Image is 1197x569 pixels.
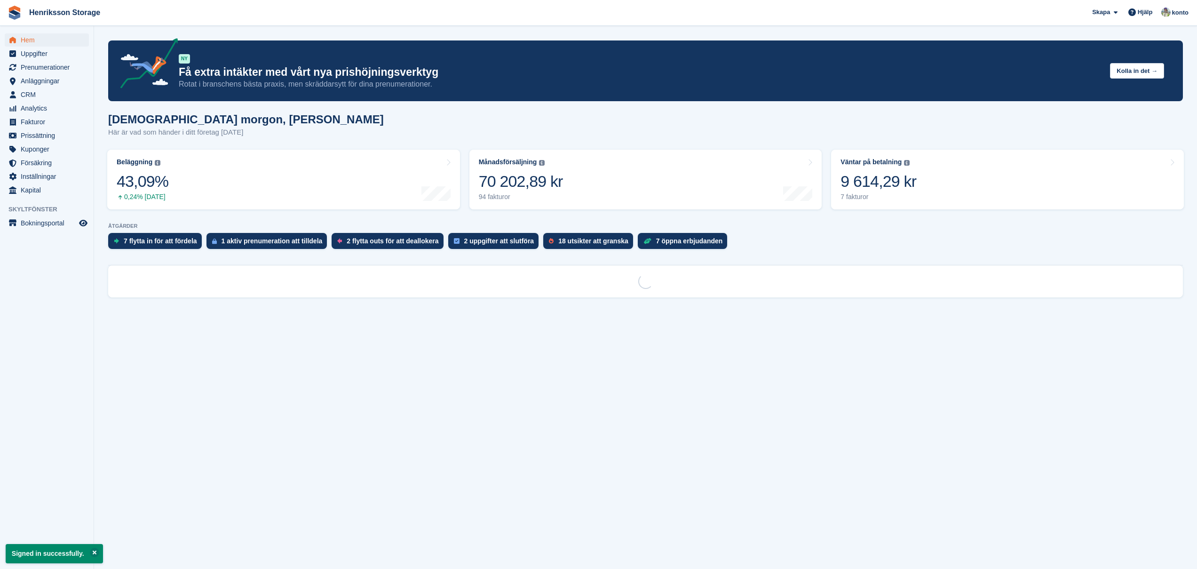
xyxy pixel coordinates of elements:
[549,238,554,244] img: prospect-51fa495bee0391a8d652442698ab0144808aea92771e9ea1ae160a38d050c398.svg
[5,102,89,115] a: menu
[212,238,217,244] img: active_subscription_to_allocate_icon-d502201f5373d7db506a760aba3b589e785aa758c864c3986d89f69b8ff3...
[21,33,77,47] span: Hem
[222,237,323,245] div: 1 aktiv prenumeration att tilldela
[543,233,638,254] a: 18 utsikter att granska
[117,193,168,201] div: 0,24% [DATE]
[469,150,822,209] a: Månadsförsäljning 70 202,89 kr 94 fakturor
[179,65,1102,79] p: Få extra intäkter med vårt nya prishöjningsverktyg
[5,115,89,128] a: menu
[347,237,438,245] div: 2 flytta outs för att deallokera
[558,237,628,245] div: 18 utsikter att granska
[5,88,89,101] a: menu
[840,158,902,166] div: Väntar på betalning
[1092,8,1110,17] span: Skapa
[25,5,104,20] a: Henriksson Storage
[108,233,206,254] a: 7 flytta in för att fördela
[454,238,460,244] img: task-75834270c22a3079a89374b754ae025e5fb1db73e45f91037f5363f120a921f8.svg
[108,127,384,138] p: Här är vad som händer i ditt företag [DATE]
[124,237,197,245] div: 7 flytta in för att fördela
[539,160,545,166] img: icon-info-grey-7440780725fd019a000dd9b08b2336e03edf1995a4989e88bcd33f0948082b44.svg
[5,61,89,74] a: menu
[1138,8,1153,17] span: Hjälp
[464,237,534,245] div: 2 uppgifter att slutföra
[5,129,89,142] a: menu
[108,223,1183,229] p: ÅTGÄRDER
[5,170,89,183] a: menu
[21,61,77,74] span: Prenumerationer
[8,6,22,20] img: stora-icon-8386f47178a22dfd0bd8f6a31ec36ba5ce8667c1dd55bd0f319d3a0aa187defe.svg
[5,33,89,47] a: menu
[206,233,332,254] a: 1 aktiv prenumeration att tilldela
[117,172,168,191] div: 43,09%
[114,238,119,244] img: move_ins_to_allocate_icon-fdf77a2bb77ea45bf5b3d319d69a93e2d87916cf1d5bf7949dd705db3b84f3ca.svg
[643,238,651,244] img: deal-1b604bf984904fb50ccaf53a9ad4b4a5d6e5aea283cecdc64d6e3604feb123c2.svg
[21,88,77,101] span: CRM
[179,79,1102,89] p: Rotat i branschens bästa praxis, men skräddarsytt för dina prenumerationer.
[5,216,89,230] a: meny
[5,156,89,169] a: menu
[656,237,723,245] div: 7 öppna erbjudanden
[5,47,89,60] a: menu
[179,54,190,64] div: NY
[117,158,152,166] div: Beläggning
[21,115,77,128] span: Fakturor
[78,217,89,229] a: Förhandsgranska butik
[1110,63,1164,79] button: Kolla in det →
[337,238,342,244] img: move_outs_to_deallocate_icon-f764333ba52eb49d3ac5e1228854f67142a1ed5810a6f6cc68b1a99e826820c5.svg
[904,160,910,166] img: icon-info-grey-7440780725fd019a000dd9b08b2336e03edf1995a4989e88bcd33f0948082b44.svg
[21,102,77,115] span: Analytics
[479,158,537,166] div: Månadsförsäljning
[107,150,460,209] a: Beläggning 43,09% 0,24% [DATE]
[21,216,77,230] span: Bokningsportal
[21,184,77,197] span: Kapital
[21,74,77,88] span: Anläggningar
[840,172,916,191] div: 9 614,29 kr
[479,193,563,201] div: 94 fakturor
[1172,8,1189,17] span: konto
[21,170,77,183] span: Inställningar
[21,143,77,156] span: Kuponger
[5,184,89,197] a: menu
[8,205,94,214] span: Skyltfönster
[6,544,103,563] p: Signed in successfully.
[21,129,77,142] span: Prissättning
[112,38,178,92] img: price-adjustments-announcement-icon-8257ccfd72463d97f412b2fc003d46551f7dbcb40ab6d574587a9cd5c0d94...
[831,150,1184,209] a: Väntar på betalning 9 614,29 kr 7 fakturor
[21,156,77,169] span: Försäkring
[840,193,916,201] div: 7 fakturor
[155,160,160,166] img: icon-info-grey-7440780725fd019a000dd9b08b2336e03edf1995a4989e88bcd33f0948082b44.svg
[638,233,732,254] a: 7 öppna erbjudanden
[5,74,89,88] a: menu
[1161,8,1171,17] img: Daniel Axberg
[448,233,544,254] a: 2 uppgifter att slutföra
[108,113,384,126] h1: [DEMOGRAPHIC_DATA] morgon, [PERSON_NAME]
[332,233,448,254] a: 2 flytta outs för att deallokera
[479,172,563,191] div: 70 202,89 kr
[5,143,89,156] a: menu
[21,47,77,60] span: Uppgifter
